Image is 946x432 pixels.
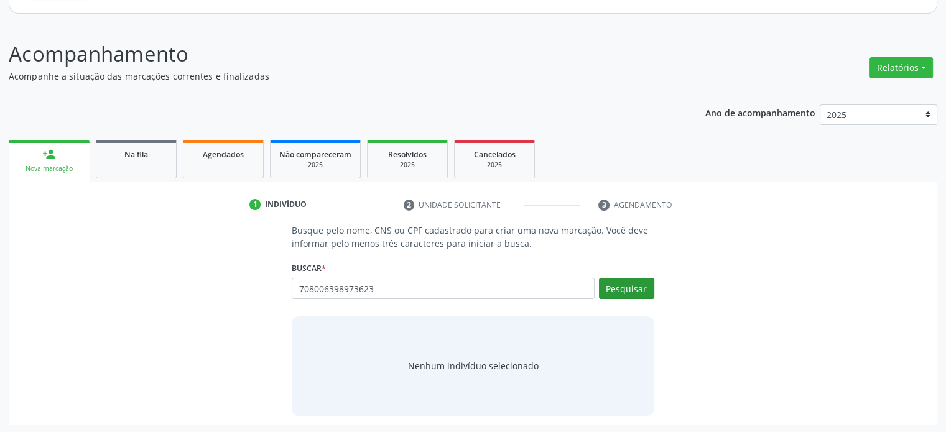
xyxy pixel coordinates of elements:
span: Na fila [124,149,148,160]
input: Busque por nome, CNS ou CPF [292,278,594,299]
div: 2025 [279,160,351,170]
div: Indivíduo [265,199,307,210]
span: Não compareceram [279,149,351,160]
p: Acompanhamento [9,39,659,70]
p: Busque pelo nome, CNS ou CPF cadastrado para criar uma nova marcação. Você deve informar pelo men... [292,224,654,250]
div: 1 [249,199,261,210]
span: Resolvidos [388,149,427,160]
div: person_add [42,147,56,161]
span: Cancelados [474,149,516,160]
p: Ano de acompanhamento [705,104,815,120]
p: Acompanhe a situação das marcações correntes e finalizadas [9,70,659,83]
div: 2025 [376,160,438,170]
div: Nova marcação [17,164,81,173]
label: Buscar [292,259,326,278]
span: Agendados [203,149,244,160]
button: Relatórios [869,57,933,78]
div: Nenhum indivíduo selecionado [408,359,539,372]
div: 2025 [463,160,526,170]
button: Pesquisar [599,278,654,299]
